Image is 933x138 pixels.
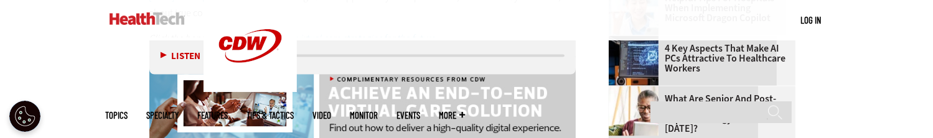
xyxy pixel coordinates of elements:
[106,111,128,120] span: Topics
[9,101,40,132] div: Cookie Settings
[313,111,332,120] a: Video
[247,111,294,120] a: Tips & Tactics
[801,14,822,25] a: Log in
[350,111,378,120] a: MonITor
[397,111,421,120] a: Events
[110,12,185,25] img: Home
[147,111,179,120] span: Specialty
[204,82,297,95] a: CDW
[198,111,228,120] a: Features
[801,14,822,27] div: User menu
[9,101,40,132] button: Open Preferences
[609,86,659,136] img: Older person using tablet
[439,111,466,120] span: More
[609,86,665,96] a: Older person using tablet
